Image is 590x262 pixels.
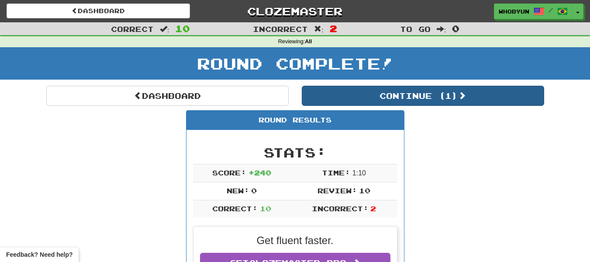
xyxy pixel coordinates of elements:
[193,145,397,160] h2: Stats:
[549,7,553,13] span: /
[400,24,431,33] span: To go
[322,168,350,177] span: Time:
[305,38,312,45] strong: All
[499,7,529,15] span: whobyun
[175,23,190,34] span: 10
[186,111,404,130] div: Round Results
[46,86,289,106] a: Dashboard
[253,24,308,33] span: Incorrect
[302,86,544,106] button: Continue (1)
[200,233,390,248] p: Get fluent faster.
[6,250,72,259] span: Open feedback widget
[212,204,258,213] span: Correct:
[330,23,337,34] span: 2
[370,204,376,213] span: 2
[437,25,446,33] span: :
[494,3,573,19] a: whobyun /
[160,25,169,33] span: :
[203,3,386,19] a: Clozemaster
[227,186,249,195] span: New:
[248,168,271,177] span: + 240
[359,186,370,195] span: 10
[317,186,357,195] span: Review:
[352,169,366,177] span: 1 : 10
[212,168,246,177] span: Score:
[111,24,154,33] span: Correct
[312,204,369,213] span: Incorrect:
[260,204,271,213] span: 10
[314,25,324,33] span: :
[452,23,459,34] span: 0
[3,55,587,72] h1: Round Complete!
[7,3,190,18] a: Dashboard
[251,186,257,195] span: 0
